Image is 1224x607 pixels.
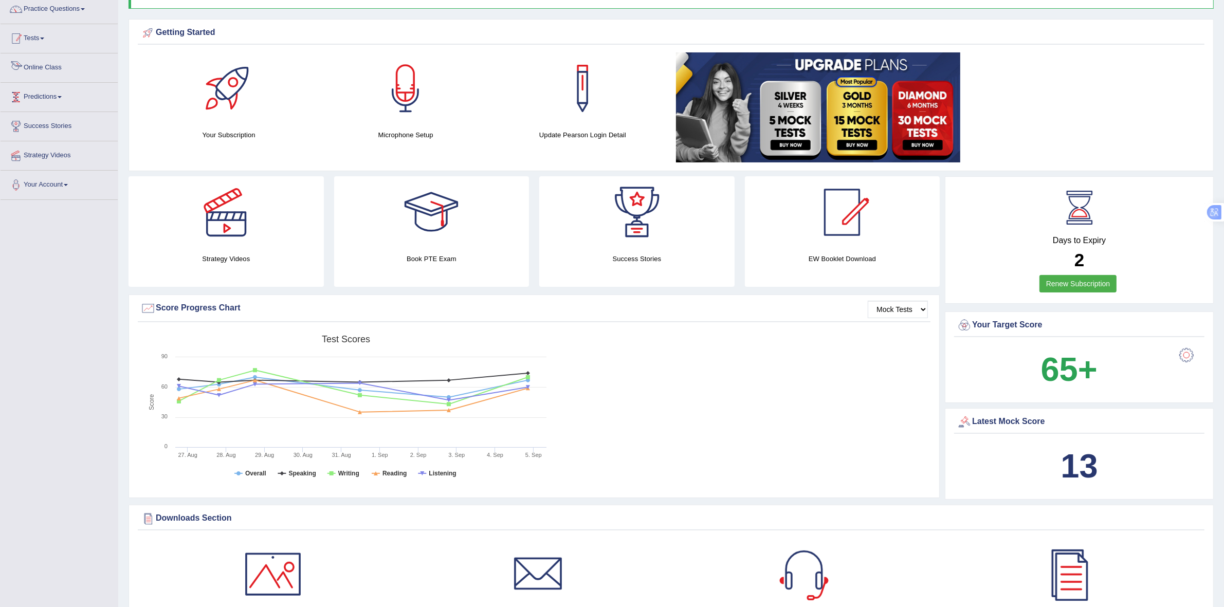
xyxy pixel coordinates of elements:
[1039,275,1117,292] a: Renew Subscription
[429,470,456,477] tspan: Listening
[1041,351,1098,388] b: 65+
[161,353,168,359] text: 90
[334,253,529,264] h4: Book PTE Exam
[957,414,1202,430] div: Latest Mock Score
[957,236,1202,245] h4: Days to Expiry
[161,413,168,419] text: 30
[1,53,118,79] a: Online Class
[382,470,407,477] tspan: Reading
[129,253,324,264] h4: Strategy Videos
[1,171,118,196] a: Your Account
[499,130,666,140] h4: Update Pearson Login Detail
[322,130,489,140] h4: Microphone Setup
[1,24,118,50] a: Tests
[178,452,197,458] tspan: 27. Aug
[539,253,735,264] h4: Success Stories
[255,452,274,458] tspan: 29. Aug
[1,83,118,108] a: Predictions
[487,452,503,458] tspan: 4. Sep
[676,52,960,162] img: small5.jpg
[1,141,118,167] a: Strategy Videos
[245,470,266,477] tspan: Overall
[165,443,168,449] text: 0
[332,452,351,458] tspan: 31. Aug
[448,452,465,458] tspan: 3. Sep
[216,452,235,458] tspan: 28. Aug
[148,394,155,411] tspan: Score
[525,452,542,458] tspan: 5. Sep
[294,452,313,458] tspan: 30. Aug
[145,130,312,140] h4: Your Subscription
[338,470,359,477] tspan: Writing
[140,301,928,316] div: Score Progress Chart
[288,470,316,477] tspan: Speaking
[1061,447,1098,485] b: 13
[957,318,1202,333] div: Your Target Score
[1,112,118,138] a: Success Stories
[745,253,940,264] h4: EW Booklet Download
[410,452,427,458] tspan: 2. Sep
[140,511,1202,526] div: Downloads Section
[372,452,388,458] tspan: 1. Sep
[161,383,168,390] text: 60
[140,25,1202,41] div: Getting Started
[322,334,370,344] tspan: Test scores
[1074,250,1084,270] b: 2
